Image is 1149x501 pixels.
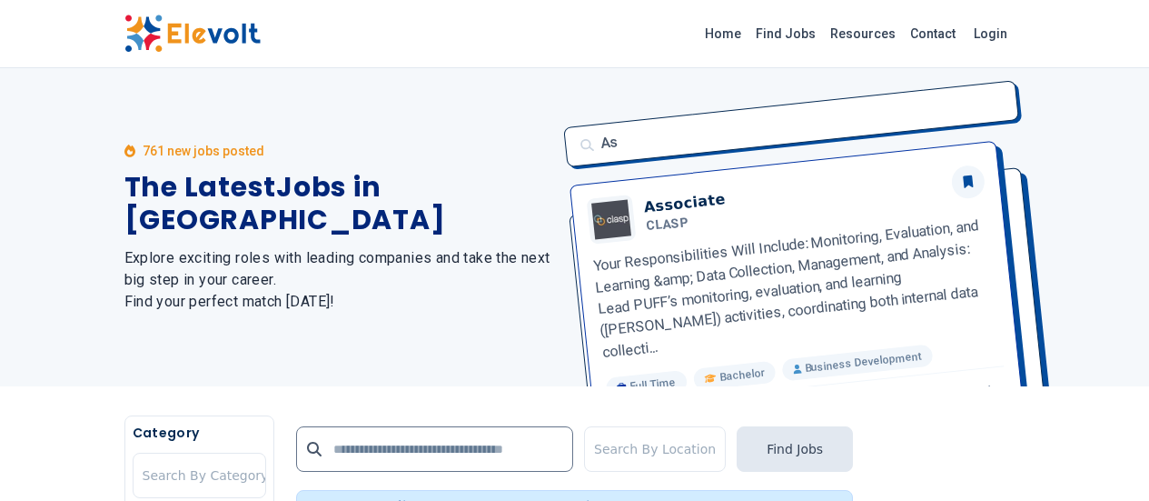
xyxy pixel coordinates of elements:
h5: Category [133,424,266,442]
h1: The Latest Jobs in [GEOGRAPHIC_DATA] [124,171,553,236]
p: 761 new jobs posted [143,142,264,160]
a: Home [698,19,748,48]
a: Find Jobs [748,19,823,48]
button: Find Jobs [737,426,853,472]
a: Login [963,15,1018,52]
h2: Explore exciting roles with leading companies and take the next big step in your career. Find you... [124,247,553,313]
a: Resources [823,19,903,48]
a: Contact [903,19,963,48]
img: Elevolt [124,15,261,53]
